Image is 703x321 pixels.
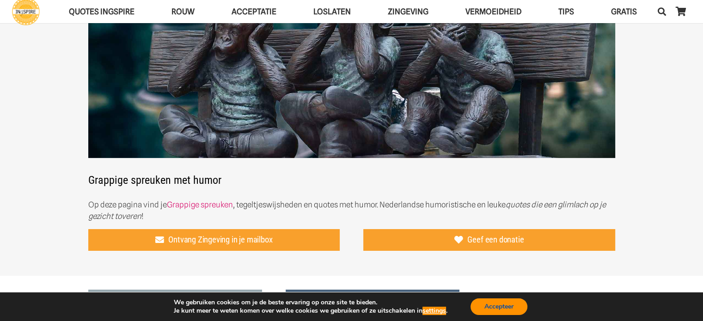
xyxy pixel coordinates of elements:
span: QUOTES INGSPIRE [69,7,134,16]
a: Geef een donatie [363,229,615,251]
span: VERMOEIDHEID [465,7,521,16]
a: Ontvang Zingeving in je mailbox [88,229,340,251]
span: Zingeving [388,7,428,16]
button: settings [422,307,446,315]
p: Op deze pagina vind je , tegeltjeswijsheden en quotes met humor. Nederlandse humoristische en leu... [88,199,615,222]
em: quotes die een glimlach op je gezicht toveren [88,200,606,221]
a: Grappige spreuken [167,200,233,209]
span: Acceptatie [232,7,276,16]
button: Accepteer [471,298,527,315]
span: Loslaten [313,7,351,16]
span: Geef een donatie [467,235,524,245]
span: GRATIS [611,7,637,16]
span: TIPS [558,7,574,16]
p: Je kunt meer te weten komen over welke cookies we gebruiken of ze uitschakelen in . [174,307,447,315]
p: We gebruiken cookies om je de beste ervaring op onze site te bieden. [174,298,447,307]
span: Ontvang Zingeving in je mailbox [168,235,272,245]
span: ROUW [171,7,195,16]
